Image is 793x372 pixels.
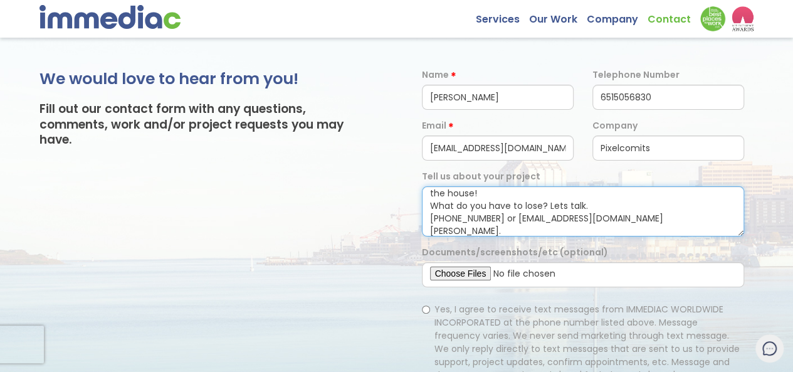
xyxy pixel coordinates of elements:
label: Name [422,68,449,82]
label: Telephone Number [592,68,680,82]
a: Services [476,6,529,26]
label: Documents/screenshots/etc (optional) [422,246,608,259]
img: logo2_wea_nobg.webp [732,6,754,31]
input: Yes, I agree to receive text messages from IMMEDIAC WORLDWIDE INCORPORATED at the phone number li... [422,306,430,314]
a: Our Work [529,6,587,26]
a: Company [587,6,648,26]
label: Company [592,119,638,132]
img: immediac [39,5,181,29]
a: Contact [648,6,700,26]
label: Tell us about your project [422,170,540,183]
h3: Fill out our contact form with any questions, comments, work and/or project requests you may have. [39,102,371,148]
h2: We would love to hear from you! [39,68,371,89]
img: Down [700,6,725,31]
label: Email [422,119,446,132]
